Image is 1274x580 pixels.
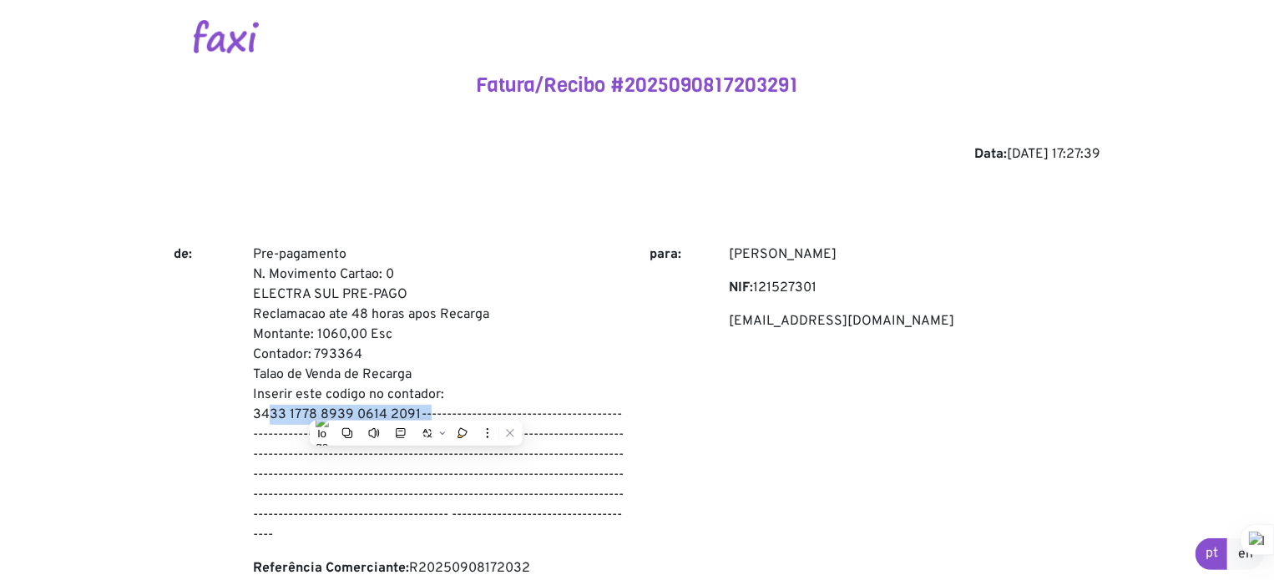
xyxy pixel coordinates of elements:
[729,245,1100,265] p: [PERSON_NAME]
[253,558,624,578] p: R20250908172032
[253,560,409,577] b: Referência Comerciante:
[974,146,1007,163] b: Data:
[729,280,753,296] b: NIF:
[1227,538,1264,570] a: en
[174,246,192,263] b: de:
[253,245,624,545] p: Pre-pagamento N. Movimento Cartao: 0 ELECTRA SUL PRE-PAGO Reclamacao ate 48 horas apos Recarga Mo...
[174,73,1100,98] h4: Fatura/Recibo #2025090817203291
[174,144,1100,164] div: [DATE] 17:27:39
[1196,538,1228,570] a: pt
[650,246,681,263] b: para:
[729,311,1100,331] p: [EMAIL_ADDRESS][DOMAIN_NAME]
[729,278,1100,298] p: 121527301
